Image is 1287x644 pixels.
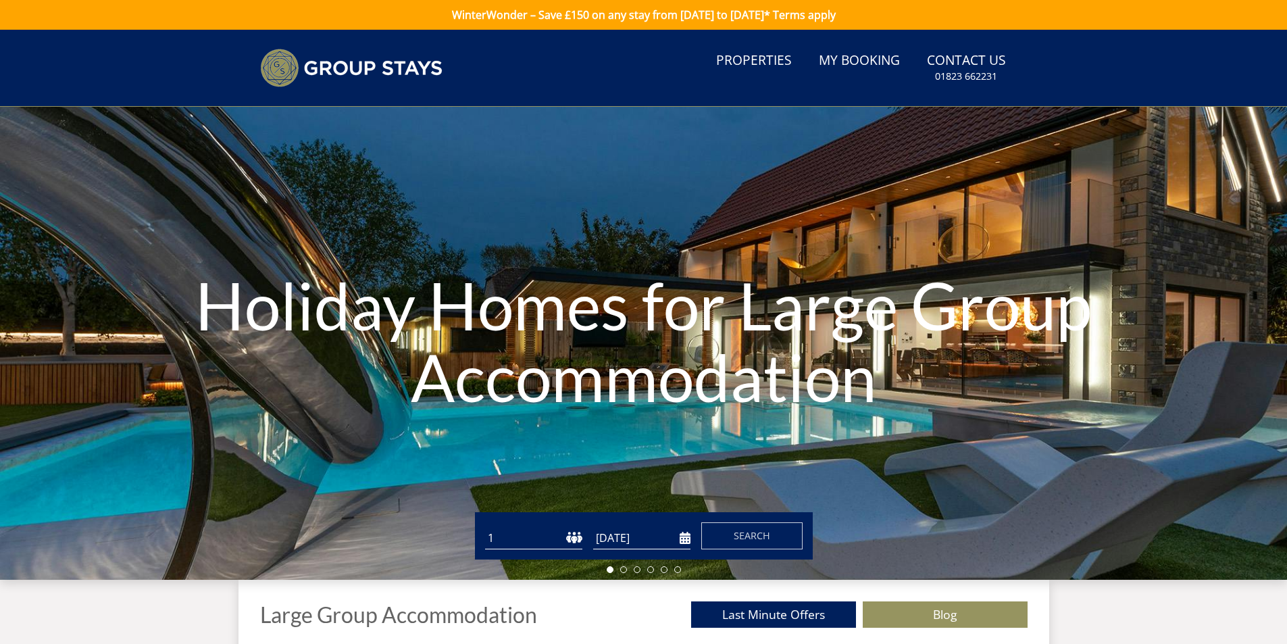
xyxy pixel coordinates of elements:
span: Search [734,529,770,542]
img: Group Stays [260,49,443,87]
a: Properties [711,46,797,76]
a: Blog [863,601,1028,628]
a: Contact Us01823 662231 [922,46,1011,90]
h1: Holiday Homes for Large Group Accommodation [193,243,1094,439]
input: Arrival Date [593,527,690,549]
small: 01823 662231 [935,70,997,83]
a: My Booking [813,46,905,76]
a: Last Minute Offers [691,601,856,628]
button: Search [701,522,803,549]
h1: Large Group Accommodation [260,603,537,626]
